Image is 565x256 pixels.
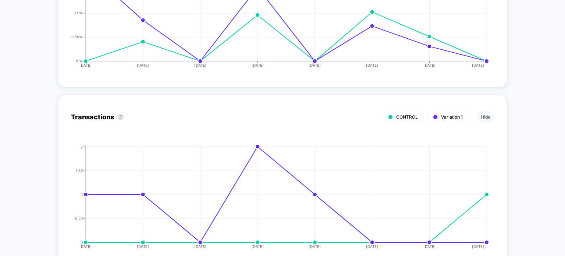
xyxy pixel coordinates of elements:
[309,244,321,249] tspan: [DATE]
[477,111,494,123] button: Hide
[252,63,264,67] tspan: [DATE]
[79,63,92,67] tspan: [DATE]
[137,244,149,249] tspan: [DATE]
[74,11,83,15] tspan: 13 %
[81,192,83,196] tspan: 1
[81,144,83,149] tspan: 2
[137,63,149,67] tspan: [DATE]
[76,168,83,172] tspan: 1.50
[194,63,206,67] tspan: [DATE]
[366,244,378,249] tspan: [DATE]
[118,114,124,120] button: ?
[76,59,83,63] tspan: 0 %
[71,35,83,39] tspan: 6.50%
[252,244,264,249] tspan: [DATE]
[472,244,484,249] tspan: [DATE]
[309,63,321,67] tspan: [DATE]
[75,216,83,220] tspan: 0.50
[396,114,418,120] span: CONTROL
[194,244,206,249] tspan: [DATE]
[472,63,484,67] tspan: [DATE]
[423,63,436,67] tspan: [DATE]
[79,244,92,249] tspan: [DATE]
[441,114,463,120] span: Variation 1
[423,244,436,249] tspan: [DATE]
[366,63,378,67] tspan: [DATE]
[64,145,487,255] div: TRANSACTIONS
[81,240,83,244] tspan: 0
